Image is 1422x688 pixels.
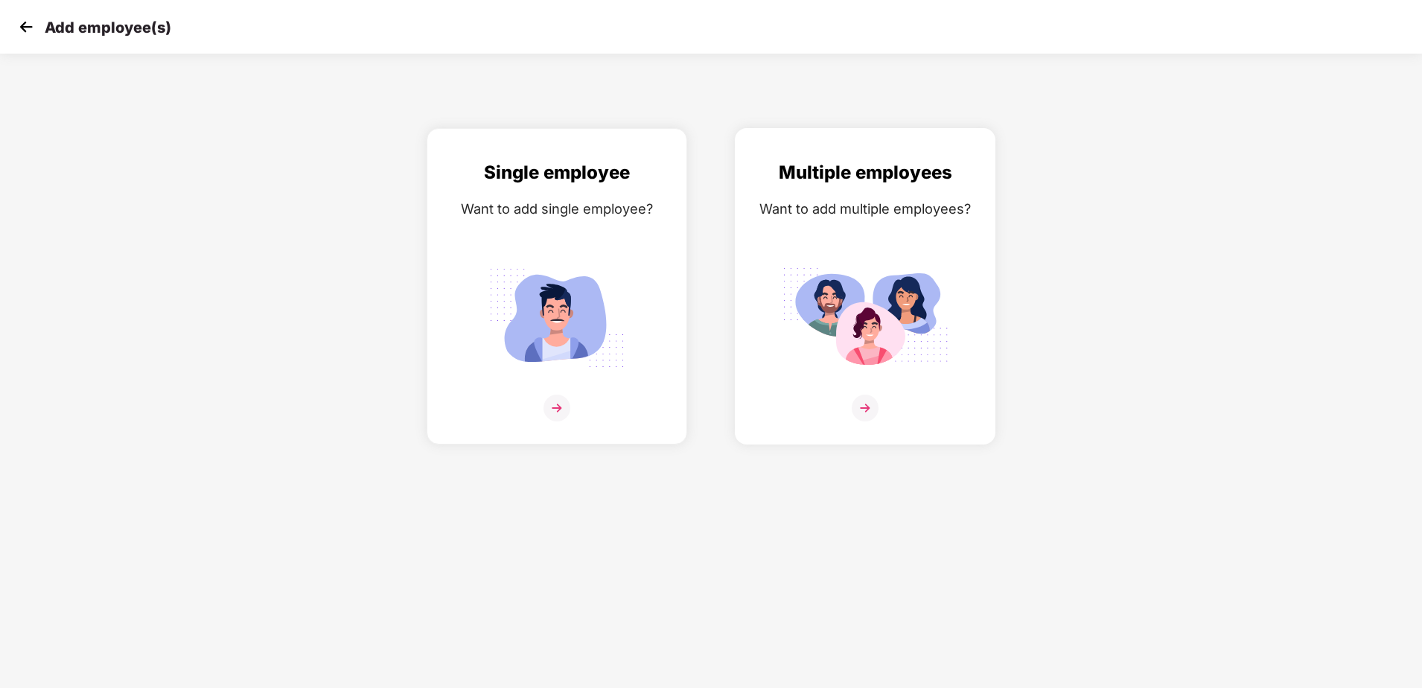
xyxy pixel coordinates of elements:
[45,19,171,36] p: Add employee(s)
[543,395,570,421] img: svg+xml;base64,PHN2ZyB4bWxucz0iaHR0cDovL3d3dy53My5vcmcvMjAwMC9zdmciIHdpZHRoPSIzNiIgaGVpZ2h0PSIzNi...
[750,159,980,187] div: Multiple employees
[750,198,980,220] div: Want to add multiple employees?
[442,198,672,220] div: Want to add single employee?
[852,395,879,421] img: svg+xml;base64,PHN2ZyB4bWxucz0iaHR0cDovL3d3dy53My5vcmcvMjAwMC9zdmciIHdpZHRoPSIzNiIgaGVpZ2h0PSIzNi...
[474,260,640,376] img: svg+xml;base64,PHN2ZyB4bWxucz0iaHR0cDovL3d3dy53My5vcmcvMjAwMC9zdmciIGlkPSJTaW5nbGVfZW1wbG95ZWUiIH...
[442,159,672,187] div: Single employee
[15,16,37,38] img: svg+xml;base64,PHN2ZyB4bWxucz0iaHR0cDovL3d3dy53My5vcmcvMjAwMC9zdmciIHdpZHRoPSIzMCIgaGVpZ2h0PSIzMC...
[782,260,948,376] img: svg+xml;base64,PHN2ZyB4bWxucz0iaHR0cDovL3d3dy53My5vcmcvMjAwMC9zdmciIGlkPSJNdWx0aXBsZV9lbXBsb3llZS...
